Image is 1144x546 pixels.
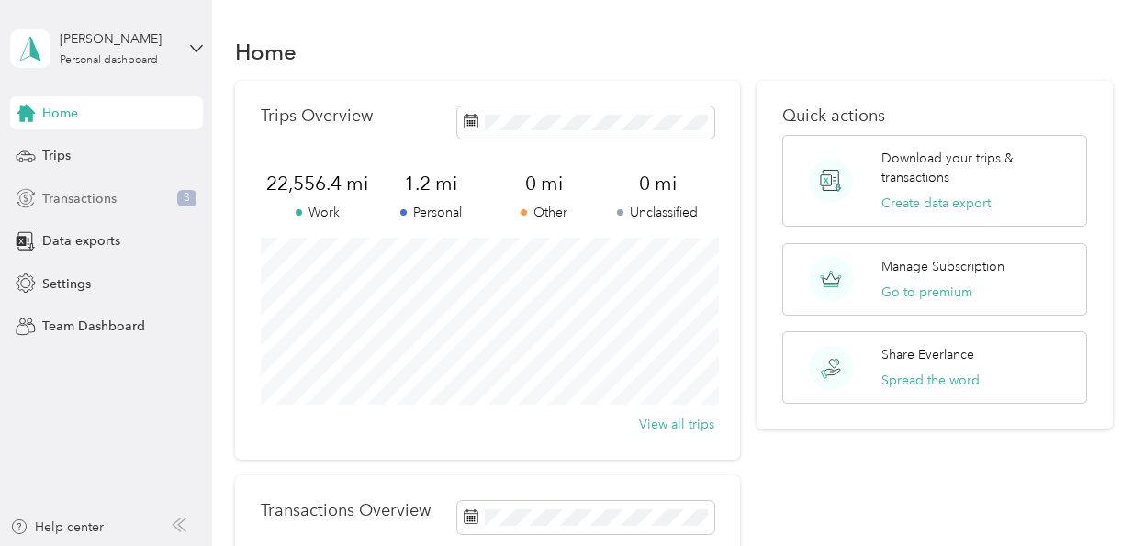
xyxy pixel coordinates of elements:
[235,42,297,61] h1: Home
[261,203,375,222] p: Work
[1041,443,1144,546] iframe: Everlance-gr Chat Button Frame
[42,274,91,294] span: Settings
[375,171,488,196] span: 1.2 mi
[42,146,71,165] span: Trips
[42,189,117,208] span: Transactions
[601,203,715,222] p: Unclassified
[881,283,972,302] button: Go to premium
[42,231,120,251] span: Data exports
[261,106,373,126] p: Trips Overview
[60,29,174,49] div: [PERSON_NAME]
[42,317,145,336] span: Team Dashboard
[881,194,991,213] button: Create data export
[881,371,980,390] button: Spread the word
[488,171,601,196] span: 0 mi
[639,415,714,434] button: View all trips
[881,257,1004,276] p: Manage Subscription
[177,190,196,206] span: 3
[782,106,1087,126] p: Quick actions
[375,203,488,222] p: Personal
[42,104,78,123] span: Home
[488,203,601,222] p: Other
[10,518,104,537] button: Help center
[261,501,431,520] p: Transactions Overview
[601,171,715,196] span: 0 mi
[881,149,1072,187] p: Download your trips & transactions
[881,345,974,364] p: Share Everlance
[261,171,375,196] span: 22,556.4 mi
[60,55,158,66] div: Personal dashboard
